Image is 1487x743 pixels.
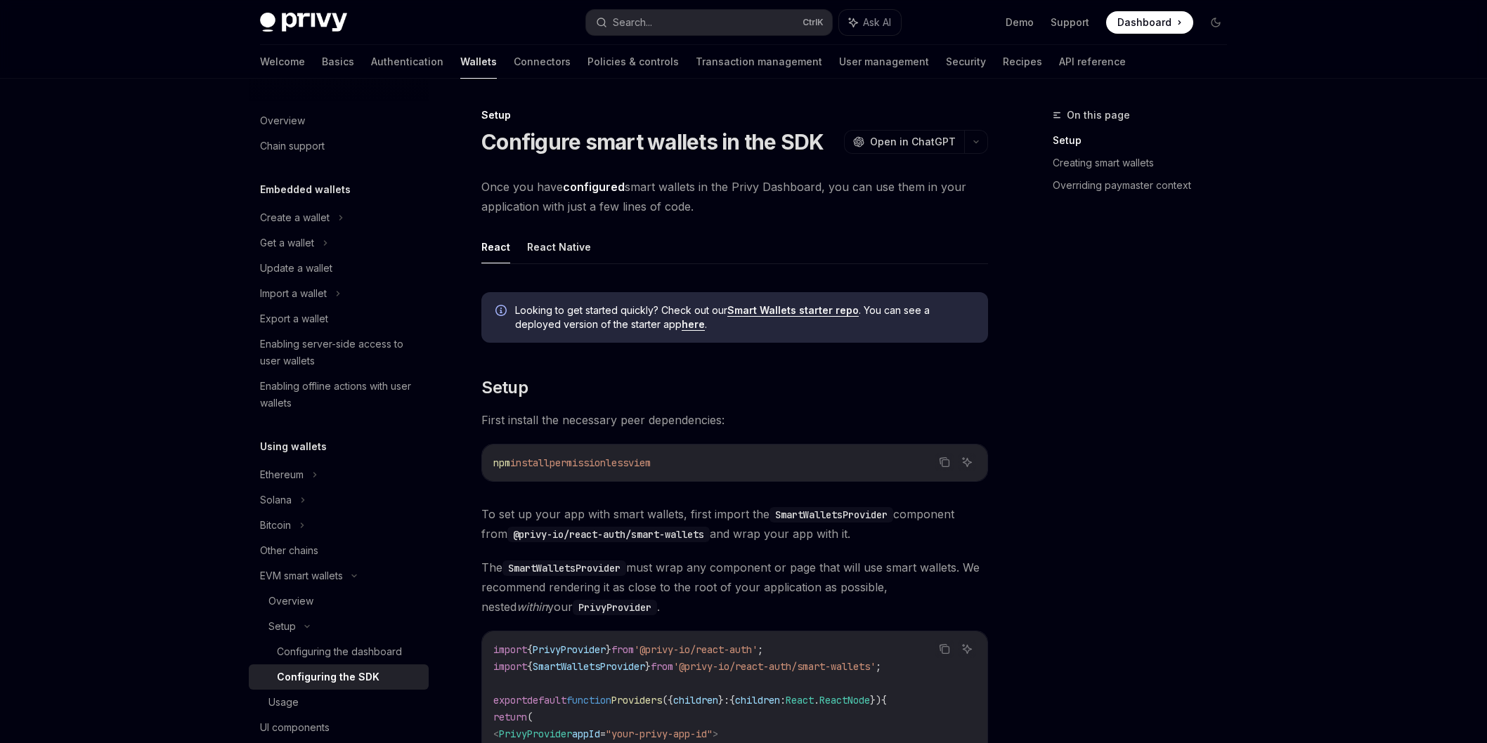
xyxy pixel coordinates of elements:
span: On this page [1067,107,1130,124]
span: }) [870,694,881,706]
span: return [493,711,527,723]
span: Providers [611,694,662,706]
span: } [645,660,651,673]
svg: Info [495,305,509,319]
span: ReactNode [819,694,870,706]
span: viem [628,456,651,469]
a: Connectors [514,45,571,79]
span: "your-privy-app-id" [606,728,713,740]
span: { [527,660,533,673]
div: Usage [268,694,299,711]
span: children [735,694,780,706]
span: { [527,643,533,656]
span: > [713,728,718,740]
a: Setup [1053,129,1238,152]
a: configured [563,180,625,195]
div: Export a wallet [260,310,328,327]
button: Ask AI [958,640,976,658]
span: } [606,643,611,656]
span: Looking to get started quickly? Check out our . You can see a deployed version of the starter app . [515,303,974,331]
button: Open in ChatGPT [844,130,964,154]
span: default [527,694,566,706]
h5: Embedded wallets [260,181,351,198]
span: PrivyProvider [533,643,606,656]
div: Other chains [260,542,318,559]
button: Copy the contents from the code block [935,640,954,658]
span: export [493,694,527,706]
span: : [780,694,786,706]
span: Setup [481,376,528,399]
a: Export a wallet [249,306,429,331]
code: @privy-io/react-auth/smart-wallets [507,527,710,542]
a: Overview [249,589,429,614]
div: Search... [613,14,652,31]
div: Import a wallet [260,285,327,302]
code: PrivyProvider [573,600,657,615]
a: Authentication [371,45,443,79]
div: Enabling server-side access to user wallets [260,336,420,369]
span: install [510,456,550,469]
span: Open in ChatGPT [870,135,956,149]
span: '@privy-io/react-auth' [634,643,758,656]
a: API reference [1059,45,1126,79]
span: appId [572,728,600,740]
span: Once you have smart wallets in the Privy Dashboard, you can use them in your application with jus... [481,177,988,216]
span: ( [527,711,533,723]
span: from [611,643,634,656]
span: ({ [662,694,673,706]
a: Demo [1006,15,1034,29]
span: import [493,643,527,656]
div: Overview [268,593,313,610]
a: Welcome [260,45,305,79]
a: Recipes [1003,45,1042,79]
a: Update a wallet [249,256,429,281]
div: Solana [260,492,292,508]
div: Get a wallet [260,235,314,251]
a: Overview [249,108,429,133]
a: User management [839,45,929,79]
a: Enabling server-side access to user wallets [249,331,429,374]
span: import [493,660,527,673]
span: Dashboard [1117,15,1171,29]
span: function [566,694,611,706]
a: Transaction management [696,45,822,79]
a: Smart Wallets starter repo [727,304,859,317]
a: Creating smart wallets [1053,152,1238,174]
div: Configuring the SDK [277,669,379,685]
a: Support [1051,15,1089,29]
div: UI components [260,719,330,736]
span: { [881,694,887,706]
code: SmartWalletsProvider [770,507,893,522]
span: : [724,694,729,706]
a: Enabling offline actions with user wallets [249,374,429,416]
span: ; [758,643,763,656]
a: Overriding paymaster context [1053,174,1238,197]
span: First install the necessary peer dependencies: [481,410,988,430]
span: } [718,694,724,706]
div: Bitcoin [260,517,291,534]
span: '@privy-io/react-auth/smart-wallets' [673,660,876,673]
a: Chain support [249,133,429,159]
div: Setup [268,618,296,635]
div: Configuring the dashboard [277,643,402,660]
a: UI components [249,715,429,740]
span: Ctrl K [803,17,824,28]
div: Setup [481,108,988,122]
a: Wallets [460,45,497,79]
button: Search...CtrlK [586,10,832,35]
h1: Configure smart wallets in the SDK [481,129,824,154]
div: Ethereum [260,466,304,483]
span: React [786,694,814,706]
span: ; [876,660,881,673]
code: SmartWalletsProvider [502,560,626,576]
span: = [600,728,606,740]
button: React Native [527,230,591,263]
span: { [729,694,735,706]
span: The must wrap any component or page that will use smart wallets. We recommend rendering it as clo... [481,558,988,617]
a: Usage [249,690,429,715]
em: within [517,600,547,614]
div: Create a wallet [260,209,330,226]
a: Security [946,45,986,79]
span: children [673,694,718,706]
button: Ask AI [958,453,976,471]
